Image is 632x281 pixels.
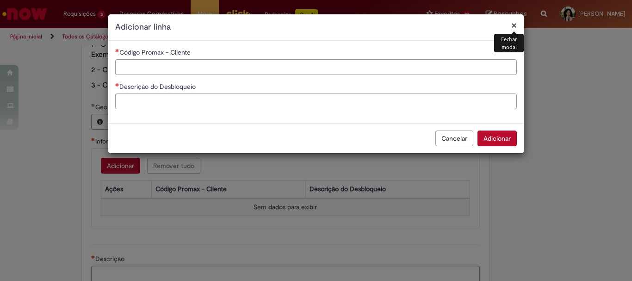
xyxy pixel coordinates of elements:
span: Necessários [115,49,119,52]
input: Descrição do Desbloqueio [115,94,517,109]
input: Código Promax - Cliente [115,59,517,75]
button: Adicionar [477,131,517,146]
span: Código Promax - Cliente [119,48,192,56]
button: Cancelar [435,131,473,146]
div: Fechar modal [494,34,524,52]
h2: Adicionar linha [115,21,517,33]
span: Descrição do Desbloqueio [119,82,198,91]
button: Fechar modal [511,20,517,30]
span: Necessários [115,83,119,87]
